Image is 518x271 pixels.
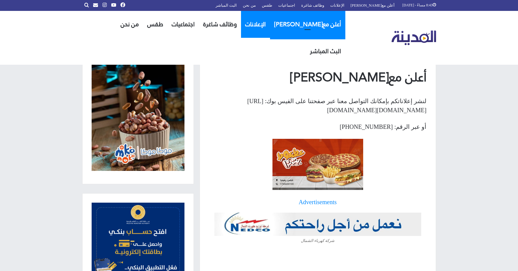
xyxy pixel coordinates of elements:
a: من نحن [116,11,143,38]
a: وظائف شاغرة [199,11,241,38]
a: الإعلانات [241,11,270,38]
h1: أعلن مع[PERSON_NAME] [209,69,427,86]
img: شركة كهرباء الشمال [214,213,421,236]
a: البث المباشر [306,38,345,65]
p: أو عبر الرقم: [PHONE_NUMBER] [209,122,427,131]
a: Advertisements [209,198,427,207]
a: طقس [143,11,168,38]
a: اجتماعيات [168,11,199,38]
a: أعلن مع[PERSON_NAME] [270,11,345,38]
p: لنشر إعلاناتكم بإمكانك التواصل معنا عبر صفحتنا على الفيس بوك: [URL][DOMAIN_NAME][DOMAIN_NAME] [209,96,427,115]
img: تلفزيون المدينة [392,31,436,45]
figcaption: شركة كهرباء الشمال [214,236,421,244]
